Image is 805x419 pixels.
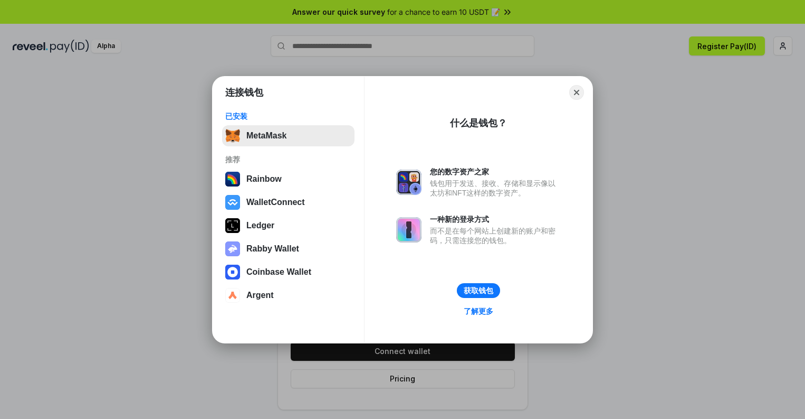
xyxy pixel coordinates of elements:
div: 一种新的登录方式 [430,215,561,224]
div: 钱包用于发送、接收、存储和显示像以太坊和NFT这样的数字资产。 [430,179,561,198]
button: Close [569,85,584,100]
div: 已安装 [225,111,351,121]
img: svg+xml,%3Csvg%20width%3D%2228%22%20height%3D%2228%22%20viewBox%3D%220%200%2028%2028%22%20fill%3D... [225,265,240,280]
img: svg+xml,%3Csvg%20xmlns%3D%22http%3A%2F%2Fwww.w3.org%2F2000%2Fsvg%22%20width%3D%2228%22%20height%3... [225,218,240,233]
img: svg+xml,%3Csvg%20width%3D%22120%22%20height%3D%22120%22%20viewBox%3D%220%200%20120%20120%22%20fil... [225,172,240,187]
div: 了解更多 [464,306,493,316]
a: 了解更多 [457,304,500,318]
button: Rainbow [222,169,354,190]
button: Coinbase Wallet [222,262,354,283]
button: 获取钱包 [457,283,500,298]
div: WalletConnect [246,198,305,207]
button: Ledger [222,215,354,236]
div: Ledger [246,221,274,230]
div: 获取钱包 [464,286,493,295]
div: 什么是钱包？ [450,117,507,129]
img: svg+xml,%3Csvg%20xmlns%3D%22http%3A%2F%2Fwww.w3.org%2F2000%2Fsvg%22%20fill%3D%22none%22%20viewBox... [396,217,421,243]
img: svg+xml,%3Csvg%20width%3D%2228%22%20height%3D%2228%22%20viewBox%3D%220%200%2028%2028%22%20fill%3D... [225,288,240,303]
img: svg+xml,%3Csvg%20xmlns%3D%22http%3A%2F%2Fwww.w3.org%2F2000%2Fsvg%22%20fill%3D%22none%22%20viewBox... [396,170,421,195]
div: 您的数字资产之家 [430,167,561,176]
div: 而不是在每个网站上创建新的账户和密码，只需连接您的钱包。 [430,226,561,245]
div: 推荐 [225,155,351,164]
button: WalletConnect [222,192,354,213]
img: svg+xml,%3Csvg%20fill%3D%22none%22%20height%3D%2233%22%20viewBox%3D%220%200%2035%2033%22%20width%... [225,128,240,143]
button: Rabby Wallet [222,238,354,259]
img: svg+xml,%3Csvg%20width%3D%2228%22%20height%3D%2228%22%20viewBox%3D%220%200%2028%2028%22%20fill%3D... [225,195,240,210]
div: MetaMask [246,131,286,141]
div: Rabby Wallet [246,244,299,254]
img: svg+xml,%3Csvg%20xmlns%3D%22http%3A%2F%2Fwww.w3.org%2F2000%2Fsvg%22%20fill%3D%22none%22%20viewBox... [225,241,240,256]
button: MetaMask [222,125,354,146]
div: Coinbase Wallet [246,267,311,277]
button: Argent [222,285,354,306]
h1: 连接钱包 [225,86,263,99]
div: Argent [246,291,274,300]
div: Rainbow [246,174,282,184]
